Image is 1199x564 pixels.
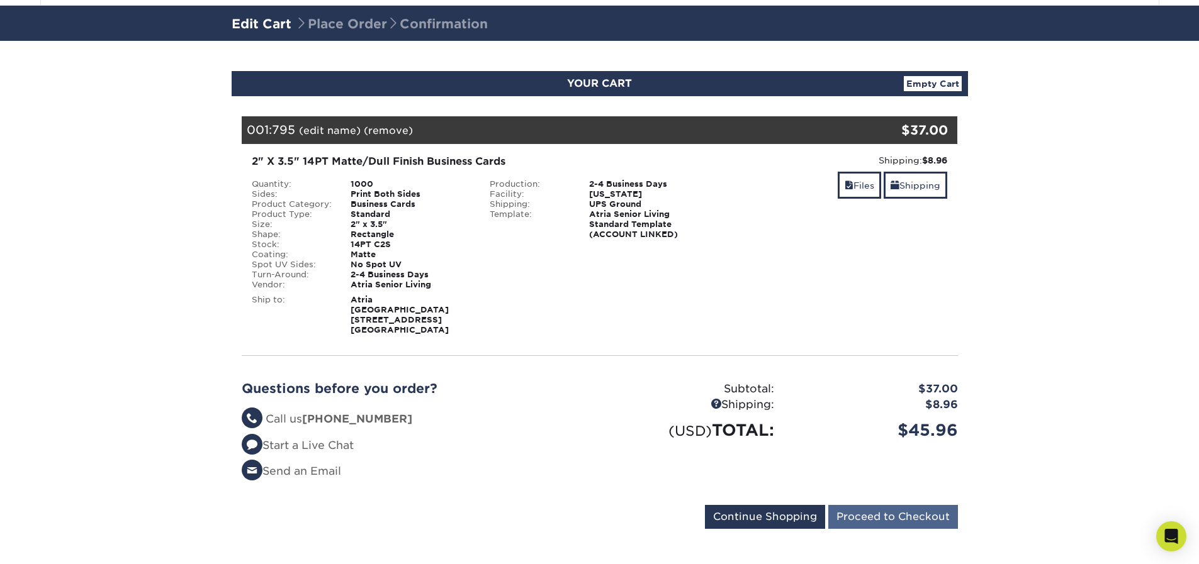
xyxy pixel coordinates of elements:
div: Shape: [242,229,342,240]
div: TOTAL: [600,418,784,442]
input: Continue Shopping [705,505,825,529]
div: Quantity: [242,179,342,189]
input: Proceed to Checkout [828,505,958,529]
div: Standard [341,209,480,219]
strong: [PHONE_NUMBER] [302,412,412,425]
div: Rectangle [341,229,480,240]
div: Product Type: [242,209,342,219]
div: 001: [242,116,838,144]
div: 14PT C2S [341,240,480,250]
span: YOUR CART [567,77,632,89]
div: Atria Senior Living [341,280,480,290]
div: 1000 [341,179,480,189]
li: Call us [242,411,590,428]
div: Template: [480,209,580,240]
a: Empty Cart [904,76,962,91]
div: Production: [480,179,580,189]
div: 2" X 3.5" 14PT Matte/Dull Finish Business Cards [252,154,709,169]
div: Business Cards [341,199,480,209]
div: No Spot UV [341,260,480,270]
small: (USD) [668,423,712,439]
div: Ship to: [242,295,342,335]
div: Size: [242,219,342,229]
div: Facility: [480,189,580,199]
strong: $8.96 [922,155,947,165]
div: UPS Ground [580,199,719,209]
a: Files [838,172,881,199]
div: Spot UV Sides: [242,260,342,270]
div: Shipping: [600,397,784,413]
div: Vendor: [242,280,342,290]
a: Edit Cart [232,16,291,31]
strong: Atria [GEOGRAPHIC_DATA] [STREET_ADDRESS] [GEOGRAPHIC_DATA] [351,295,449,335]
div: Turn-Around: [242,270,342,280]
div: Shipping: [728,154,948,167]
a: Start a Live Chat [242,439,354,451]
div: Subtotal: [600,381,784,397]
div: Atria Senior Living Standard Template (ACCOUNT LINKED) [580,209,719,240]
div: Print Both Sides [341,189,480,199]
a: (edit name) [299,124,361,136]
span: files [845,180,853,191]
div: 2-4 Business Days [341,270,480,280]
div: Product Category: [242,199,342,209]
div: [US_STATE] [580,189,719,199]
div: Matte [341,250,480,260]
div: Stock: [242,240,342,250]
h2: Questions before you order? [242,381,590,396]
div: $37.00 [838,121,949,140]
div: Shipping: [480,199,580,209]
span: 795 [272,123,295,136]
a: Send an Email [242,465,341,477]
span: Place Order Confirmation [295,16,488,31]
div: $37.00 [784,381,967,397]
div: Sides: [242,189,342,199]
div: Coating: [242,250,342,260]
span: shipping [891,180,899,191]
a: Shipping [884,172,947,199]
div: Open Intercom Messenger [1156,521,1186,551]
div: 2-4 Business Days [580,179,719,189]
div: $45.96 [784,418,967,442]
a: (remove) [364,124,413,136]
div: $8.96 [784,397,967,413]
div: 2" x 3.5" [341,219,480,229]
